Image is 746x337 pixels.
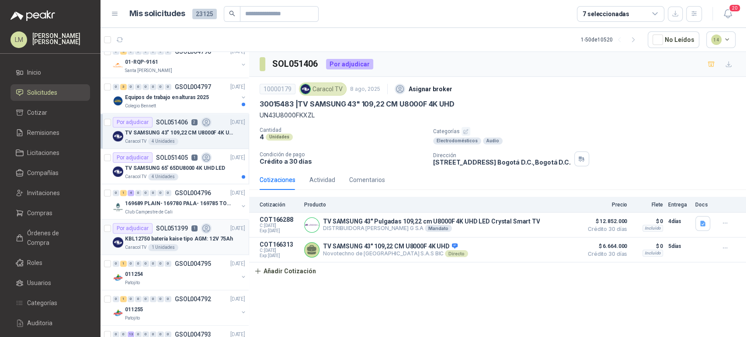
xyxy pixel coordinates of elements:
[720,6,736,22] button: 20
[113,82,247,110] a: 0 3 0 0 0 0 0 0 GSOL004797[DATE] Company LogoEquipos de trabajo en alturas 2025Colegio Bennett
[229,10,235,17] span: search
[142,261,149,267] div: 0
[128,261,134,267] div: 0
[260,216,299,223] p: COT166288
[583,227,627,232] span: Crédito 30 días
[249,262,321,280] button: Añadir Cotización
[101,149,249,184] a: Por adjudicarSOL0514051[DATE] Company LogoTV SAMSUNG 65' 65DU8000 4K UHD LEDCaracol TV4 Unidades
[10,124,90,141] a: Remisiones
[175,48,211,55] p: GSOL004798
[27,128,59,138] span: Remisiones
[101,220,249,255] a: Por adjudicarSOL0513991[DATE] Company LogoKBL12750 batería kaise tipo AGM: 12V 75AhCaracol TV1 Un...
[648,31,699,48] button: No Leídos
[27,108,47,117] span: Cotizar
[148,138,178,145] div: 4 Unidades
[10,31,27,48] div: LM
[125,164,225,172] p: TV SAMSUNG 65' 65DU8000 4K UHD LED
[113,96,123,106] img: Company Logo
[135,261,142,267] div: 0
[350,85,380,93] p: 8 ago, 2025
[125,129,234,137] p: TV SAMSUNG 43" 109,22 CM U8000F 4K UHD
[125,67,172,74] p: Santa [PERSON_NAME]
[165,296,171,302] div: 0
[113,131,123,141] img: Company Logo
[304,202,578,208] p: Producto
[27,188,60,198] span: Invitaciones
[157,261,164,267] div: 0
[483,138,503,144] div: Audio
[27,318,52,328] span: Auditoria
[706,31,736,48] button: 14
[113,84,119,90] div: 0
[125,244,146,251] p: Caracol TV
[125,173,146,180] p: Caracol TV
[27,68,41,77] span: Inicio
[260,100,454,109] p: 30015483 | TV SAMSUNG 43" 109,22 CM U8000F 4K UHD
[10,254,90,271] a: Roles
[445,250,468,257] div: Directo
[125,279,140,286] p: Patojito
[150,261,156,267] div: 0
[125,209,173,216] p: Club Campestre de Cali
[323,250,468,257] p: Novotechno de [GEOGRAPHIC_DATA] S.A.S BIC
[10,144,90,161] a: Licitaciones
[175,190,211,196] p: GSOL004796
[165,190,171,196] div: 0
[10,64,90,81] a: Inicio
[27,298,57,308] span: Categorías
[128,296,134,302] div: 0
[157,84,164,90] div: 0
[156,119,188,125] p: SOL051406
[632,202,663,208] p: Flete
[299,83,347,96] div: Caracol TV
[156,225,188,231] p: SOL051399
[230,295,245,303] p: [DATE]
[191,119,198,125] p: 2
[10,104,90,121] a: Cotizar
[409,84,452,94] p: Asignar broker
[120,190,127,196] div: 1
[260,228,299,234] span: Exp: [DATE]
[301,84,310,94] img: Company Logo
[260,127,426,133] p: Cantidad
[230,189,245,197] p: [DATE]
[266,134,293,141] div: Unidades
[175,296,211,302] p: GSOL004792
[157,296,164,302] div: 0
[120,84,127,90] div: 3
[113,202,123,212] img: Company Logo
[642,250,663,257] div: Incluido
[150,190,156,196] div: 0
[668,202,690,208] p: Entrega
[113,46,247,74] a: 0 2 0 0 0 0 0 0 GSOL004798[DATE] Company Logo01-RQP-9161Santa [PERSON_NAME]
[113,258,247,286] a: 0 1 0 0 0 0 0 0 GSOL004795[DATE] Company Logo011254Patojito
[120,296,127,302] div: 1
[10,185,90,201] a: Invitaciones
[125,58,158,66] p: 01-RQP-9161
[113,294,247,322] a: 0 1 0 0 0 0 0 0 GSOL004792[DATE] Company Logo011255Patojito
[729,4,741,12] span: 20
[10,225,90,251] a: Órdenes de Compra
[165,84,171,90] div: 0
[10,315,90,331] a: Auditoria
[135,190,142,196] div: 0
[148,244,178,251] div: 1 Unidades
[113,272,123,283] img: Company Logo
[260,253,299,258] span: Exp: [DATE]
[27,88,57,97] span: Solicitudes
[583,9,629,19] div: 7 seleccionadas
[260,84,295,94] div: 10000179
[120,261,127,267] div: 1
[349,175,385,185] div: Comentarios
[128,84,134,90] div: 0
[695,202,713,208] p: Docs
[10,295,90,311] a: Categorías
[192,9,217,19] span: 23125
[125,138,146,145] p: Caracol TV
[175,84,211,90] p: GSOL004797
[165,261,171,267] div: 0
[583,216,627,227] span: $ 12.852.000
[157,190,164,196] div: 0
[581,33,641,47] div: 1 - 50 de 10520
[10,165,90,181] a: Compañías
